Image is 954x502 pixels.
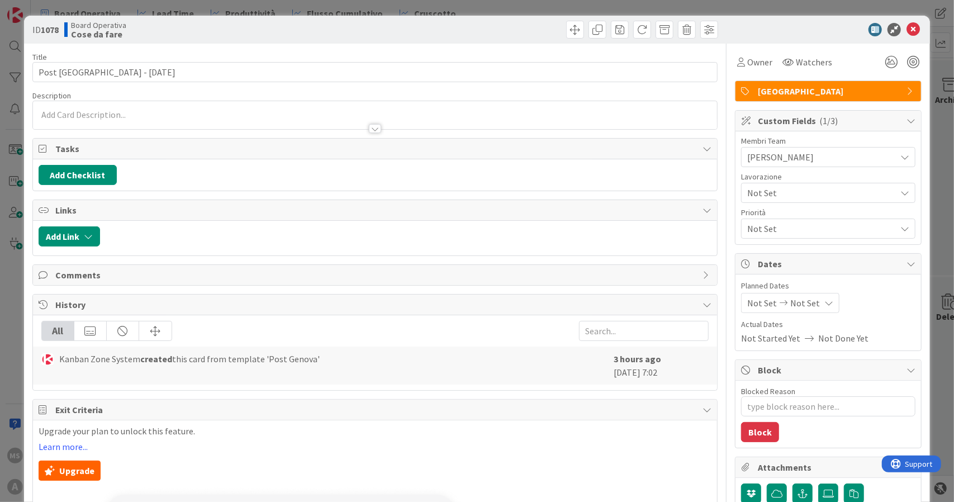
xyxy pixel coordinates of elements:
span: Kanban Zone System this card from template 'Post Genova' [59,352,320,366]
span: Not Done Yet [818,331,868,345]
span: [GEOGRAPHIC_DATA] [758,84,901,98]
span: Custom Fields [758,114,901,127]
span: Dates [758,257,901,271]
span: Watchers [796,55,832,69]
input: Search... [579,321,709,341]
span: Attachments [758,461,901,474]
span: Not Set [747,296,777,310]
b: 3 hours ago [614,353,661,364]
button: Add Checklist [39,165,117,185]
span: [PERSON_NAME] [747,150,896,164]
span: Description [32,91,71,101]
button: Add Link [39,226,100,247]
span: ID [32,23,59,36]
span: Board Operativa [71,21,126,30]
span: Tasks [55,142,697,155]
b: 1078 [41,24,59,35]
button: Block [741,422,779,442]
b: Cose da fare [71,30,126,39]
span: Planned Dates [741,280,915,292]
span: Not Set [747,185,890,201]
div: Lavorazione [741,173,915,181]
span: Support [23,2,51,15]
span: Block [758,363,901,377]
button: Upgrade [39,461,101,481]
span: Not Set [747,222,896,235]
span: Exit Criteria [55,403,697,416]
div: All [42,321,74,340]
label: Blocked Reason [741,386,795,396]
span: Links [55,203,697,217]
div: Membri Team [741,137,915,145]
span: History [55,298,697,311]
span: Not Started Yet [741,331,800,345]
div: Upgrade your plan to unlock this feature. [39,426,712,481]
span: Owner [747,55,772,69]
span: Actual Dates [741,319,915,330]
a: Learn more... [39,442,88,452]
span: Not Set [790,296,820,310]
label: Title [32,52,47,62]
img: KS [41,353,54,366]
div: [DATE] 7:02 [614,352,709,379]
span: Comments [55,268,697,282]
b: created [140,353,172,364]
div: Priorità [741,209,915,216]
span: ( 1/3 ) [819,115,838,126]
input: type card name here... [32,62,718,82]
